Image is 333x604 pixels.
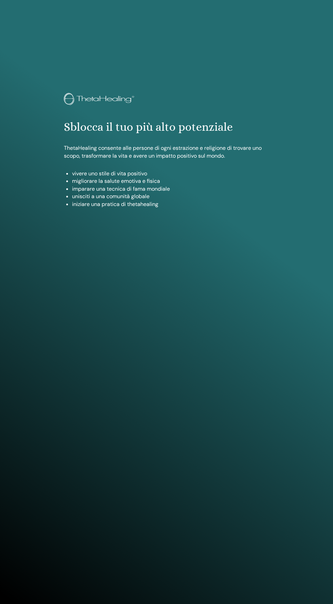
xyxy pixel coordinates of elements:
li: vivere uno stile di vita positivo [72,170,269,177]
li: unisciti a una comunità globale [72,193,269,200]
h1: Sblocca il tuo più alto potenziale [64,120,269,134]
li: migliorare la salute emotiva e fisica [72,177,269,185]
li: iniziare una pratica di thetahealing [72,201,269,208]
li: imparare una tecnica di fama mondiale [72,185,269,193]
p: ThetaHealing consente alle persone di ogni estrazione e religione di trovare uno scopo, trasforma... [64,144,269,160]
